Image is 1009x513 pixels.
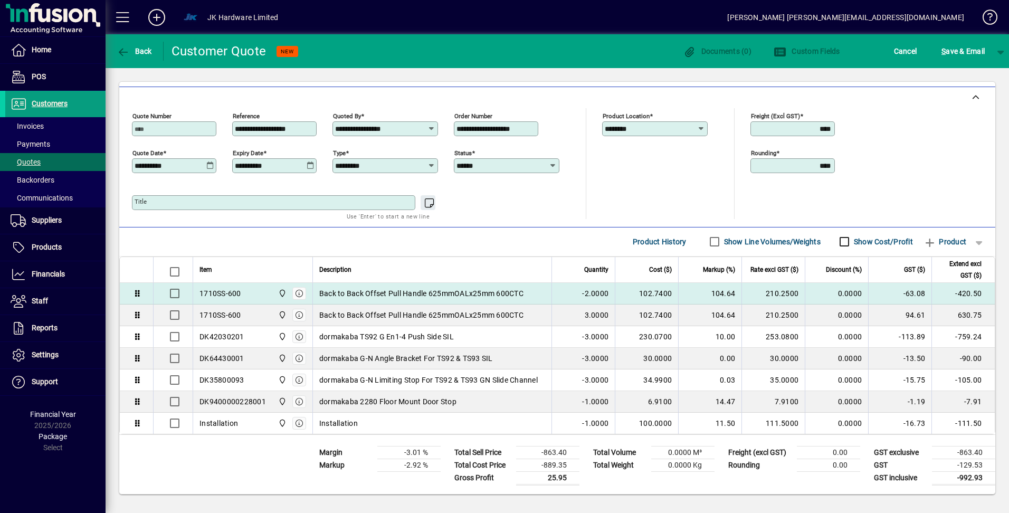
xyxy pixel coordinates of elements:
[5,153,106,171] a: Quotes
[319,418,358,429] span: Installation
[868,283,931,305] td: -63.08
[11,194,73,202] span: Communications
[11,122,44,130] span: Invoices
[918,232,972,251] button: Product
[931,391,995,413] td: -7.91
[314,459,377,471] td: Markup
[748,288,798,299] div: 210.2500
[5,207,106,234] a: Suppliers
[774,47,840,55] span: Custom Fields
[132,149,163,156] mat-label: Quote date
[582,396,608,407] span: -1.0000
[748,396,798,407] div: 7.9100
[868,391,931,413] td: -1.19
[748,310,798,320] div: 210.2500
[199,418,238,429] div: Installation
[11,158,41,166] span: Quotes
[615,283,678,305] td: 102.7400
[347,210,430,222] mat-hint: Use 'Enter' to start a new line
[748,331,798,342] div: 253.0800
[140,8,174,27] button: Add
[603,112,650,119] mat-label: Product location
[975,2,996,36] a: Knowledge Base
[852,236,913,247] label: Show Cost/Profit
[39,432,67,441] span: Package
[233,112,260,119] mat-label: Reference
[319,264,351,275] span: Description
[199,264,212,275] span: Item
[132,112,172,119] mat-label: Quote number
[582,353,608,364] span: -3.0000
[936,42,990,61] button: Save & Email
[932,471,995,484] td: -992.93
[11,176,54,184] span: Backorders
[868,369,931,391] td: -15.75
[333,112,361,119] mat-label: Quoted by
[319,331,454,342] span: dormakaba TS92 G En1-4 Push Side SIL
[722,236,821,247] label: Show Line Volumes/Weights
[199,288,241,299] div: 1710SS-600
[869,471,932,484] td: GST inclusive
[678,348,741,369] td: 0.00
[941,47,946,55] span: S
[377,446,441,459] td: -3.01 %
[894,43,917,60] span: Cancel
[5,342,106,368] a: Settings
[32,243,62,251] span: Products
[826,264,862,275] span: Discount (%)
[5,171,106,189] a: Backorders
[199,353,244,364] div: DK64430001
[727,9,964,26] div: [PERSON_NAME] [PERSON_NAME][EMAIL_ADDRESS][DOMAIN_NAME]
[314,446,377,459] td: Margin
[516,471,579,484] td: 25.95
[585,310,609,320] span: 3.0000
[615,369,678,391] td: 34.9900
[931,305,995,326] td: 630.75
[633,233,687,250] span: Product History
[723,446,797,459] td: Freight (excl GST)
[805,369,868,391] td: 0.0000
[454,112,492,119] mat-label: Order number
[931,369,995,391] td: -105.00
[281,48,294,55] span: NEW
[319,396,456,407] span: dormakaba 2280 Floor Mount Door Stop
[32,72,46,81] span: POS
[932,459,995,471] td: -129.53
[868,413,931,434] td: -16.73
[449,446,516,459] td: Total Sell Price
[629,232,691,251] button: Product History
[5,288,106,315] a: Staff
[319,375,538,385] span: dormakaba G-N Limiting Stop For TS92 & TS93 GN Slide Channel
[941,43,985,60] span: ave & Email
[449,459,516,471] td: Total Cost Price
[651,446,715,459] td: 0.0000 M³
[748,418,798,429] div: 111.5000
[678,305,741,326] td: 104.64
[275,353,288,364] span: Auckland
[750,264,798,275] span: Rate excl GST ($)
[319,288,523,299] span: Back to Back Offset Pull Handle 625mmOALx25mm 600CTC
[582,331,608,342] span: -3.0000
[748,353,798,364] div: 30.0000
[207,9,278,26] div: JK Hardware Limited
[869,459,932,471] td: GST
[582,288,608,299] span: -2.0000
[584,264,608,275] span: Quantity
[869,446,932,459] td: GST exclusive
[797,446,860,459] td: 0.00
[678,283,741,305] td: 104.64
[805,391,868,413] td: 0.0000
[615,326,678,348] td: 230.0700
[868,348,931,369] td: -13.50
[275,309,288,321] span: Auckland
[588,459,651,471] td: Total Weight
[32,270,65,278] span: Financials
[805,413,868,434] td: 0.0000
[32,45,51,54] span: Home
[233,149,263,156] mat-label: Expiry date
[117,47,152,55] span: Back
[805,348,868,369] td: 0.0000
[904,264,925,275] span: GST ($)
[5,64,106,90] a: POS
[924,233,966,250] span: Product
